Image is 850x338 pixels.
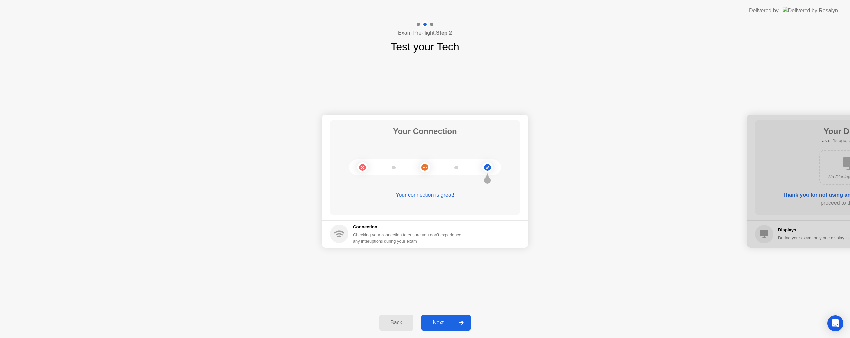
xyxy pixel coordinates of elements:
[353,232,465,244] div: Checking your connection to ensure you don’t experience any interuptions during your exam
[391,39,459,55] h1: Test your Tech
[423,320,453,326] div: Next
[379,315,413,331] button: Back
[749,7,779,15] div: Delivered by
[421,315,471,331] button: Next
[381,320,411,326] div: Back
[827,315,843,331] div: Open Intercom Messenger
[783,7,838,14] img: Delivered by Rosalyn
[393,125,457,137] h1: Your Connection
[436,30,452,36] b: Step 2
[353,224,465,230] h5: Connection
[330,191,520,199] div: Your connection is great!
[398,29,452,37] h4: Exam Pre-flight:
